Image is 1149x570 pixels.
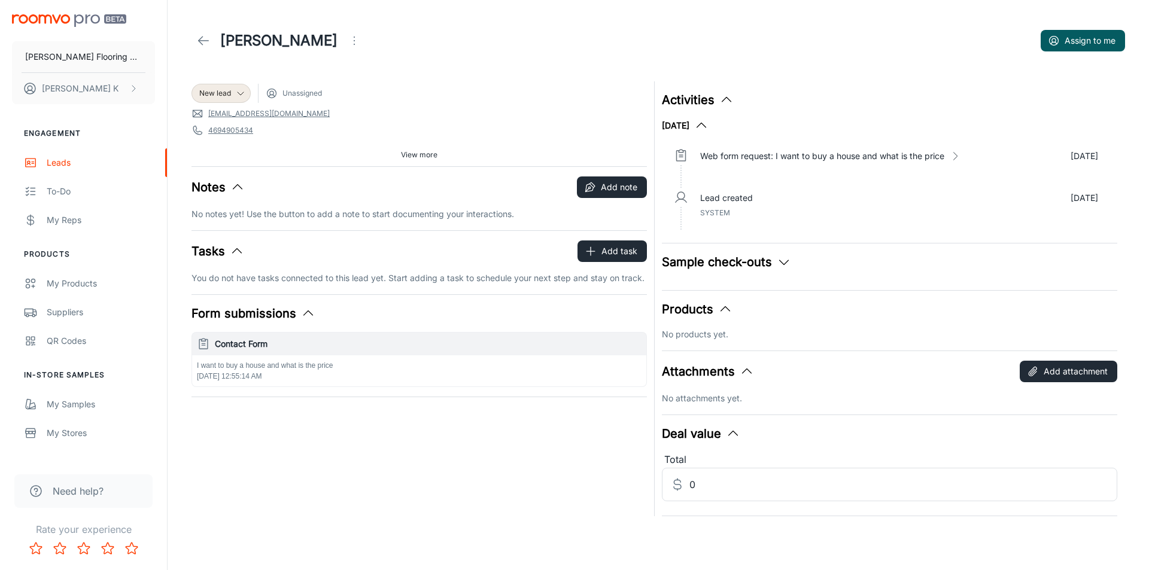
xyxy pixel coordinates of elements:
[662,328,1117,341] p: No products yet.
[662,452,1117,468] div: Total
[191,272,647,285] p: You do not have tasks connected to this lead yet. Start adding a task to schedule your next step ...
[700,208,730,217] span: System
[1020,361,1117,382] button: Add attachment
[47,277,155,290] div: My Products
[1041,30,1125,51] button: Assign to me
[577,176,647,198] button: Add note
[208,125,253,136] a: 4694905434
[191,242,244,260] button: Tasks
[47,334,155,348] div: QR Codes
[700,191,753,205] p: Lead created
[25,50,142,63] p: [PERSON_NAME] Flooring Center Inc
[12,73,155,104] button: [PERSON_NAME] K
[47,426,155,440] div: My Stores
[197,372,262,380] span: [DATE] 12:55:14 AM
[47,306,155,319] div: Suppliers
[282,88,322,99] span: Unassigned
[10,522,157,537] p: Rate your experience
[53,484,104,498] span: Need help?
[662,91,734,109] button: Activities
[191,208,647,221] p: No notes yet! Use the button to add a note to start documenting your interactions.
[662,425,740,443] button: Deal value
[197,360,642,371] p: I want to buy a house and what is the price
[24,537,48,560] button: Rate 1 star
[120,537,144,560] button: Rate 5 star
[47,398,155,411] div: My Samples
[191,178,245,196] button: Notes
[220,30,338,51] h1: [PERSON_NAME]
[401,150,437,160] span: View more
[42,82,118,95] p: [PERSON_NAME] K
[396,146,442,164] button: View more
[72,537,96,560] button: Rate 3 star
[577,240,647,262] button: Add task
[662,300,732,318] button: Products
[191,84,251,103] div: New lead
[12,41,155,72] button: [PERSON_NAME] Flooring Center Inc
[1071,191,1098,205] p: [DATE]
[191,304,315,322] button: Form submissions
[1071,150,1098,163] p: [DATE]
[662,118,709,133] button: [DATE]
[47,214,155,227] div: My Reps
[215,337,642,350] h6: Contact Form
[662,362,754,380] button: Attachments
[48,537,72,560] button: Rate 2 star
[342,29,366,53] button: Open menu
[662,253,791,271] button: Sample check-outs
[662,392,1117,405] p: No attachments yet.
[208,108,330,119] a: [EMAIL_ADDRESS][DOMAIN_NAME]
[199,88,231,99] span: New lead
[689,468,1117,501] input: Estimated deal value
[96,537,120,560] button: Rate 4 star
[47,185,155,198] div: To-do
[12,14,126,27] img: Roomvo PRO Beta
[192,333,646,386] button: Contact FormI want to buy a house and what is the price[DATE] 12:55:14 AM
[700,150,944,163] p: Web form request: I want to buy a house and what is the price
[47,156,155,169] div: Leads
